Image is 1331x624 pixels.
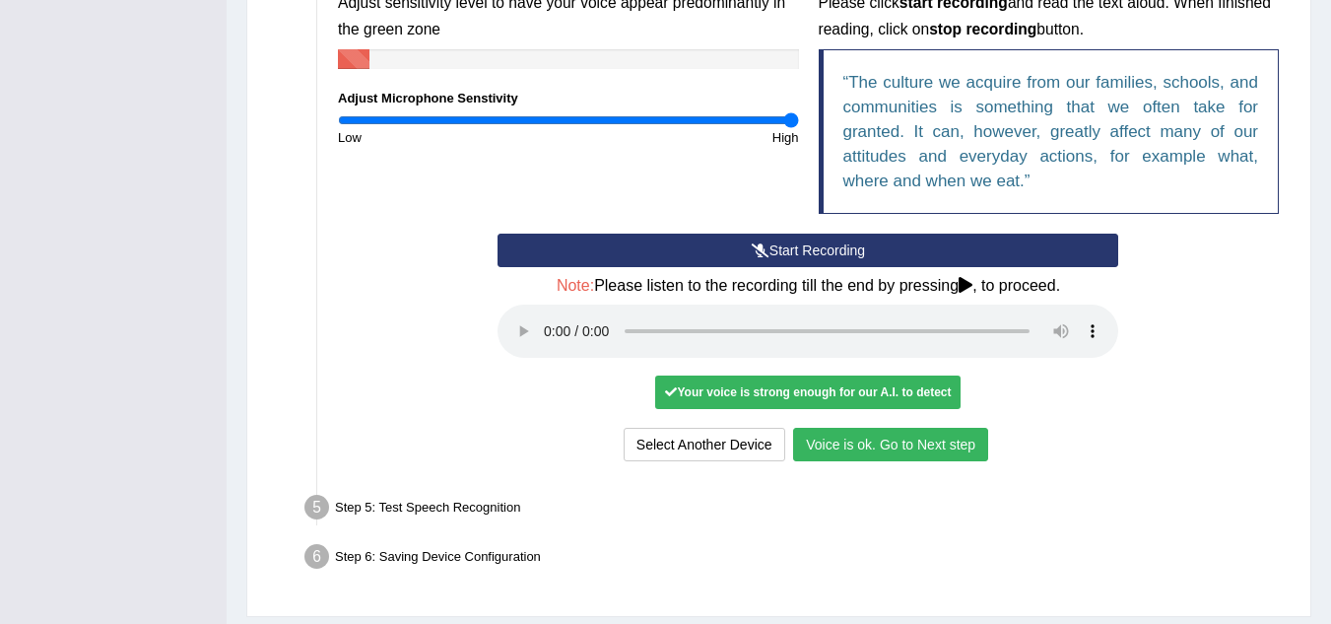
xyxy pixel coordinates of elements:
[557,277,594,294] span: Note:
[568,128,809,147] div: High
[338,89,518,107] label: Adjust Microphone Senstivity
[843,73,1259,190] q: The culture we acquire from our families, schools, and communities is something that we often tak...
[328,128,568,147] div: Low
[929,21,1036,37] b: stop recording
[624,428,785,461] button: Select Another Device
[498,277,1118,295] h4: Please listen to the recording till the end by pressing , to proceed.
[793,428,988,461] button: Voice is ok. Go to Next step
[296,538,1301,582] div: Step 6: Saving Device Configuration
[655,376,961,409] div: Your voice is strong enough for our A.I. to detect
[296,489,1301,532] div: Step 5: Test Speech Recognition
[498,234,1118,267] button: Start Recording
